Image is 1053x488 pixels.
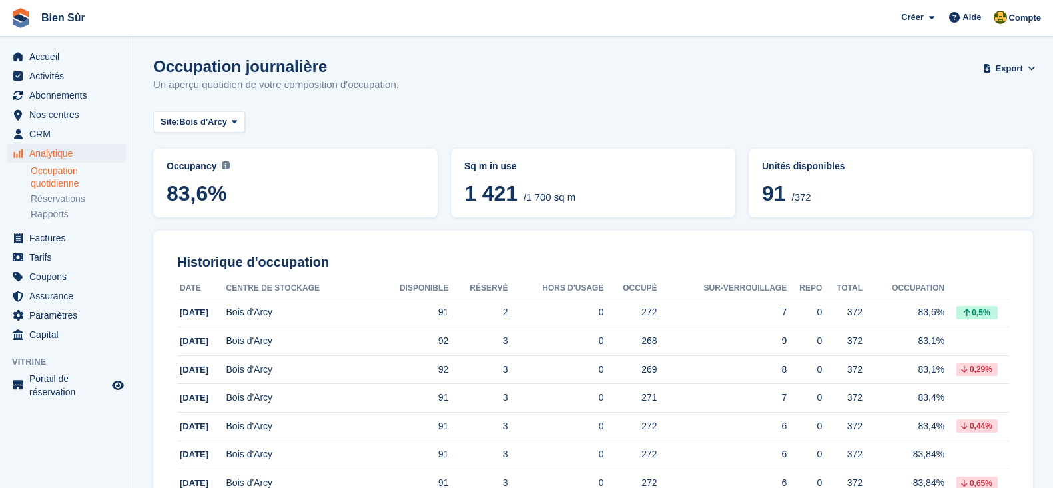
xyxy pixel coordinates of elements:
span: Assurance [29,287,109,305]
h1: Occupation journalière [153,57,399,75]
td: 372 [822,441,863,469]
span: Coupons [29,267,109,286]
span: Unités disponibles [762,161,845,171]
div: 0,44% [956,419,998,433]
span: Bois d'Arcy [179,115,227,129]
span: Aide [962,11,981,24]
span: Sq m in use [464,161,517,171]
div: 0 [787,391,822,405]
div: 269 [603,363,657,377]
td: Bois d'Arcy [226,413,372,441]
span: 91 [762,181,786,205]
td: Bois d'Arcy [226,384,372,413]
a: menu [7,306,126,325]
span: Accueil [29,47,109,66]
a: menu [7,248,126,267]
a: menu [7,372,126,399]
a: menu [7,287,126,305]
td: 372 [822,327,863,356]
span: Capital [29,325,109,344]
td: Bois d'Arcy [226,299,372,327]
td: 3 [448,413,508,441]
span: [DATE] [180,365,208,375]
td: 3 [448,355,508,384]
abbr: Current breakdown of sq m occupied [464,159,722,173]
a: menu [7,267,126,286]
td: 83,84% [863,441,944,469]
span: Paramètres [29,306,109,325]
div: 272 [603,447,657,461]
td: 91 [372,384,448,413]
span: /1 700 sq m [524,191,575,203]
div: 0 [787,363,822,377]
button: Export [985,57,1033,79]
td: 3 [448,441,508,469]
td: 372 [822,355,863,384]
td: 0 [508,327,603,356]
span: [DATE] [180,421,208,431]
span: Activités [29,67,109,85]
td: 0 [508,299,603,327]
td: 92 [372,355,448,384]
a: menu [7,47,126,66]
div: 8 [657,363,787,377]
th: Occupation [863,278,944,299]
div: 9 [657,334,787,348]
div: 0,5% [956,306,998,319]
span: Nos centres [29,105,109,124]
td: 2 [448,299,508,327]
span: Vitrine [12,355,133,369]
th: Sur-verrouillage [657,278,787,299]
td: 372 [822,299,863,327]
div: 7 [657,305,787,319]
div: 6 [657,447,787,461]
td: Bois d'Arcy [226,355,372,384]
span: Tarifs [29,248,109,267]
span: /372 [791,191,811,203]
img: stora-icon-8386f47178a22dfd0bd8f6a31ec36ba5ce8667c1dd55bd0f319d3a0aa187defe.svg [11,8,31,28]
span: Abonnements [29,86,109,105]
th: Disponible [372,278,448,299]
td: 92 [372,327,448,356]
a: menu [7,105,126,124]
div: 0 [787,334,822,348]
div: 7 [657,391,787,405]
span: 1 421 [464,181,518,205]
td: 0 [508,441,603,469]
td: 3 [448,327,508,356]
td: 83,4% [863,384,944,413]
div: 268 [603,334,657,348]
th: Occupé [603,278,657,299]
a: menu [7,86,126,105]
abbr: Pourcentage actuel d'unités occupées ou Sur-verrouillage [762,159,1020,173]
span: Export [996,62,1023,75]
span: Site: [161,115,179,129]
td: 91 [372,441,448,469]
span: [DATE] [180,478,208,488]
td: 91 [372,413,448,441]
span: CRM [29,125,109,143]
a: Réservations [31,193,126,205]
div: 0 [787,419,822,433]
div: 0,29% [956,363,998,376]
td: 83,6% [863,299,944,327]
div: 272 [603,419,657,433]
td: Bois d'Arcy [226,327,372,356]
th: Date [177,278,226,299]
span: Occupancy [167,161,216,171]
span: Portail de réservation [29,372,109,399]
div: 0 [787,447,822,461]
p: Un aperçu quotidien de votre composition d'occupation. [153,77,399,93]
a: Bien Sûr [36,7,91,29]
a: menu [7,125,126,143]
th: Centre de stockage [226,278,372,299]
span: Factures [29,229,109,247]
td: 372 [822,413,863,441]
th: Total [822,278,863,299]
a: Occupation quotidienne [31,165,126,190]
a: menu [7,67,126,85]
button: Site: Bois d'Arcy [153,111,245,133]
td: 83,1% [863,355,944,384]
a: menu [7,325,126,344]
td: 0 [508,413,603,441]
